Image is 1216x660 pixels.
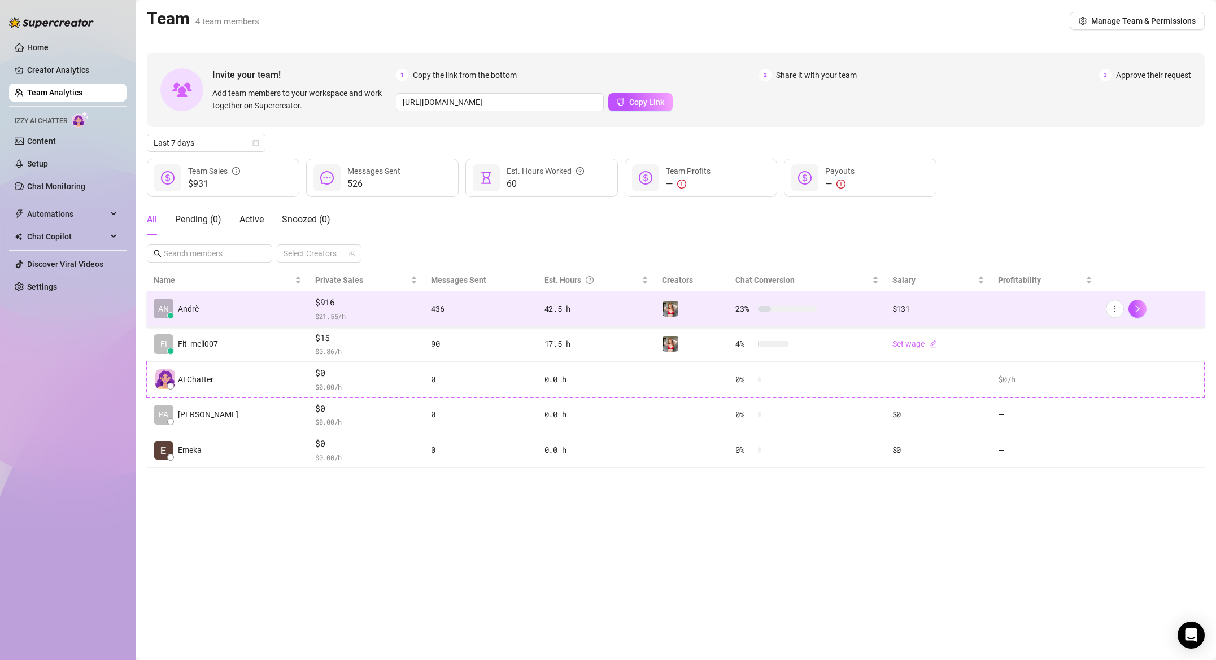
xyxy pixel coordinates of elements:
[735,276,795,285] span: Chat Conversion
[998,276,1041,285] span: Profitability
[27,88,82,97] a: Team Analytics
[15,209,24,218] span: thunderbolt
[315,437,417,451] span: $0
[315,416,417,427] span: $ 0.00 /h
[159,408,168,421] span: PA
[544,408,649,421] div: 0.0 h
[396,69,408,81] span: 1
[178,408,238,421] span: [PERSON_NAME]
[1116,69,1191,81] span: Approve their request
[212,68,396,82] span: Invite your team!
[315,381,417,392] span: $ 0.00 /h
[315,366,417,380] span: $0
[480,171,493,185] span: hourglass
[178,338,218,350] span: Fit_meli007
[315,276,363,285] span: Private Sales
[666,167,711,176] span: Team Profits
[147,213,157,226] div: All
[507,177,584,191] span: 60
[663,336,678,352] img: fit_meli007
[315,296,417,309] span: $916
[347,177,400,191] span: 526
[178,373,213,386] span: AI Chatter
[315,402,417,416] span: $0
[431,444,530,456] div: 0
[154,274,293,286] span: Name
[544,444,649,456] div: 0.0 h
[544,274,640,286] div: Est. Hours
[154,134,259,151] span: Last 7 days
[164,247,256,260] input: Search members
[315,346,417,357] span: $ 0.86 /h
[232,165,240,177] span: info-circle
[431,373,530,386] div: 0
[212,87,391,112] span: Add team members to your workspace and work together on Supercreator.
[666,177,711,191] div: —
[1178,622,1205,649] div: Open Intercom Messenger
[507,165,584,177] div: Est. Hours Worked
[155,369,175,389] img: izzy-ai-chatter-avatar-DDCN_rTZ.svg
[892,303,984,315] div: $131
[431,276,486,285] span: Messages Sent
[27,43,49,52] a: Home
[27,228,107,246] span: Chat Copilot
[27,61,117,79] a: Creator Analytics
[836,180,845,189] span: exclamation-circle
[798,171,812,185] span: dollar-circle
[347,167,400,176] span: Messages Sent
[929,340,937,348] span: edit
[586,274,594,286] span: question-circle
[175,213,221,226] div: Pending ( 0 )
[759,69,772,81] span: 2
[413,69,517,81] span: Copy the link from the bottom
[991,397,1099,433] td: —
[735,444,753,456] span: 0 %
[147,8,259,29] h2: Team
[735,408,753,421] span: 0 %
[892,339,937,348] a: Set wageedit
[576,165,584,177] span: question-circle
[27,282,57,291] a: Settings
[677,180,686,189] span: exclamation-circle
[431,408,530,421] div: 0
[27,205,107,223] span: Automations
[178,303,199,315] span: Andrè
[252,139,259,146] span: calendar
[1111,305,1119,313] span: more
[663,301,678,317] img: fit_meli007
[991,432,1099,468] td: —
[315,311,417,322] span: $ 21.55 /h
[27,137,56,146] a: Content
[608,93,673,111] button: Copy Link
[15,233,22,241] img: Chat Copilot
[735,338,753,350] span: 4 %
[544,373,649,386] div: 0.0 h
[27,182,85,191] a: Chat Monitoring
[991,291,1099,327] td: —
[160,338,167,350] span: FI
[431,338,530,350] div: 90
[1091,16,1196,25] span: Manage Team & Permissions
[147,269,308,291] th: Name
[1099,69,1112,81] span: 3
[431,303,530,315] div: 436
[1070,12,1205,30] button: Manage Team & Permissions
[655,269,729,291] th: Creators
[735,303,753,315] span: 23 %
[892,276,916,285] span: Salary
[315,452,417,463] span: $ 0.00 /h
[154,441,173,460] img: Emeka
[239,214,264,225] span: Active
[735,373,753,386] span: 0 %
[1134,305,1141,313] span: right
[27,260,103,269] a: Discover Viral Videos
[991,327,1099,362] td: —
[315,331,417,345] span: $15
[639,171,652,185] span: dollar-circle
[825,177,855,191] div: —
[617,98,625,106] span: copy
[72,111,89,128] img: AI Chatter
[348,250,355,257] span: team
[188,177,240,191] span: $931
[825,167,855,176] span: Payouts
